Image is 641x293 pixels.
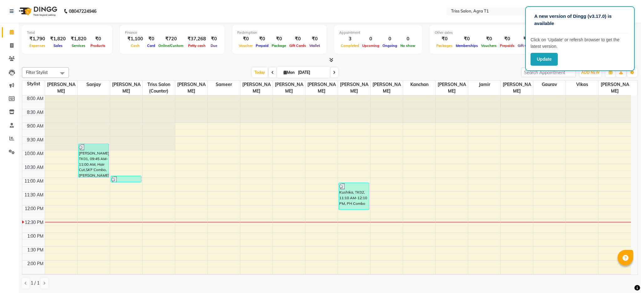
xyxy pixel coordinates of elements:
[270,43,288,48] span: Package
[146,35,157,43] div: ₹0
[403,81,435,88] span: Kanchan
[175,81,208,95] span: [PERSON_NAME]
[296,68,327,77] input: 2025-09-01
[26,137,45,143] div: 9:30 AM
[125,30,219,35] div: Finance
[23,178,45,184] div: 11:00 AM
[288,35,308,43] div: ₹0
[498,43,516,48] span: Prepaids
[26,123,45,129] div: 9:00 AM
[339,35,361,43] div: 3
[454,35,479,43] div: ₹0
[27,35,48,43] div: ₹1,790
[534,13,626,27] p: A new version of Dingg (v3.17.0) is available
[208,35,219,43] div: ₹0
[78,81,110,88] span: Sanjay
[533,81,566,88] span: Gaurav
[468,81,500,88] span: Jamir
[381,43,399,48] span: Ongoing
[435,43,454,48] span: Packages
[454,43,479,48] span: Memberships
[566,81,598,88] span: Vikas
[26,95,45,102] div: 8:00 AM
[70,43,87,48] span: Services
[27,30,107,35] div: Total
[240,81,273,95] span: [PERSON_NAME]
[479,35,498,43] div: ₹0
[308,43,321,48] span: Wallet
[110,81,142,95] span: [PERSON_NAME]
[68,35,89,43] div: ₹1,820
[89,35,107,43] div: ₹0
[288,43,308,48] span: Gift Cards
[26,233,45,240] div: 1:00 PM
[339,43,361,48] span: Completed
[79,144,109,177] div: [PERSON_NAME], TK01, 09:45 AM-11:00 AM, Hair Cut,SKF Combo,[PERSON_NAME] Styling
[209,43,219,48] span: Due
[435,35,454,43] div: ₹0
[399,43,417,48] span: No show
[146,43,157,48] span: Card
[111,176,141,182] div: Kushika, TK02, 10:55 AM-11:10 AM, Threading
[52,43,64,48] span: Sales
[501,81,533,95] span: [PERSON_NAME]
[26,109,45,116] div: 8:30 AM
[305,81,338,95] span: [PERSON_NAME]
[26,247,45,253] div: 1:30 PM
[26,260,45,267] div: 2:00 PM
[23,219,45,226] div: 12:30 PM
[45,81,77,95] span: [PERSON_NAME]
[157,35,185,43] div: ₹720
[31,280,39,286] span: 1 / 1
[479,43,498,48] span: Vouchers
[23,192,45,198] div: 11:30 AM
[308,35,321,43] div: ₹0
[581,70,600,75] span: ADD NEW
[28,43,47,48] span: Expenses
[22,81,45,87] div: Stylist
[531,37,629,50] p: Click on ‘Update’ or refersh browser to get the latest version.
[498,35,516,43] div: ₹0
[237,43,254,48] span: Voucher
[48,35,68,43] div: ₹1,820
[254,35,270,43] div: ₹0
[598,81,631,95] span: [PERSON_NAME]
[270,35,288,43] div: ₹0
[89,43,107,48] span: Products
[436,81,468,95] span: [PERSON_NAME]
[399,35,417,43] div: 0
[185,35,208,43] div: ₹37,268
[361,43,381,48] span: Upcoming
[143,81,175,95] span: Triss Salon (Counter)
[252,68,268,77] span: Today
[580,68,601,77] button: ADD NEW
[381,35,399,43] div: 0
[23,205,45,212] div: 12:00 PM
[26,70,48,75] span: Filter Stylist
[23,150,45,157] div: 10:00 AM
[16,3,59,20] img: logo
[615,268,635,287] iframe: chat widget
[339,183,369,210] div: Kushika, TK02, 11:10 AM-12:10 PM, PH Combo
[273,81,305,95] span: [PERSON_NAME]
[516,35,536,43] div: ₹0
[361,35,381,43] div: 0
[282,70,296,75] span: Mon
[208,81,240,88] span: Sameer
[69,3,96,20] b: 08047224946
[254,43,270,48] span: Prepaid
[157,43,185,48] span: Online/Custom
[338,81,370,95] span: [PERSON_NAME]
[26,274,45,281] div: 2:30 PM
[237,30,321,35] div: Redemption
[125,35,146,43] div: ₹1,100
[237,35,254,43] div: ₹0
[531,53,558,66] button: Update
[129,43,141,48] span: Cash
[339,30,417,35] div: Appointment
[521,68,576,77] input: Search Appointment
[516,43,536,48] span: Gift Cards
[23,164,45,171] div: 10:30 AM
[187,43,207,48] span: Petty cash
[371,81,403,95] span: [PERSON_NAME]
